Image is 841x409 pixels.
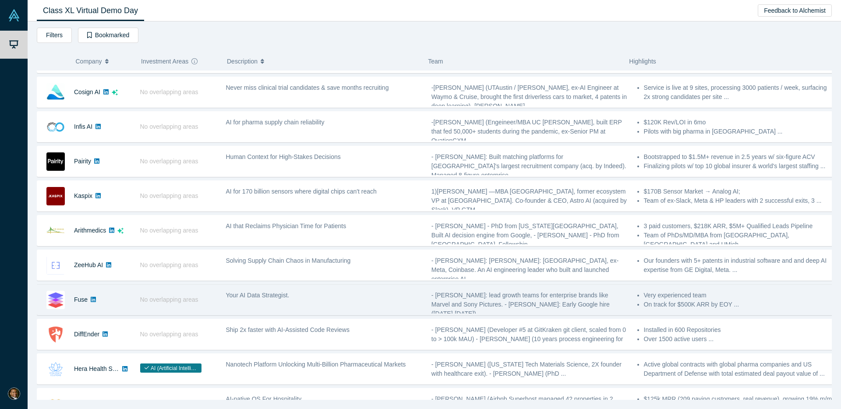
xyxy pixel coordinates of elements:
a: Fuse [74,296,88,303]
span: No overlapping areas [140,331,198,338]
img: ZeeHub AI's Logo [46,256,65,275]
span: Never miss clinical trial candidates & save months recruiting [226,84,389,91]
a: Kaspix [74,192,92,199]
span: 1)[PERSON_NAME] —MBA [GEOGRAPHIC_DATA], former ecosystem VP at [GEOGRAPHIC_DATA]. Co-founder & CE... [431,188,627,213]
span: AI that Reclaims Physician Time for Patients [226,222,346,229]
img: Alchemist Vault Logo [8,9,20,21]
li: Very experienced team [644,291,834,300]
li: Bootstrapped to $1.5M+ revenue in 2.5 years w/ six-figure ACV [644,152,834,162]
svg: dsa ai sparkles [112,89,118,95]
button: Description [227,52,419,71]
li: Installed in 600 Repositories [644,325,834,335]
img: Kaspix's Logo [46,187,65,205]
span: -[PERSON_NAME] (Engeineer/MBA UC [PERSON_NAME], built ERP that fed 50,000+ students during the pa... [431,119,622,144]
a: Hera Health Solutions [74,365,134,372]
span: No overlapping areas [140,158,198,165]
li: $120K Rev/LOI in 6mo [644,118,834,127]
li: Our founders with 5+ patents in industrial software and and deep AI expertise from GE Digital, Me... [644,256,834,275]
span: AI-native OS For Hospitality [226,395,302,402]
button: Bookmarked [78,28,138,43]
span: - [PERSON_NAME]: [PERSON_NAME]: [GEOGRAPHIC_DATA], ex-Meta, Coinbase. An AI engineering leader wh... [431,257,618,282]
span: Your AI Data Strategist. [226,292,290,299]
span: No overlapping areas [140,227,198,234]
li: Over 1500 active users ... [644,335,834,344]
span: Nanotech Platform Unlocking Multi-Billion Pharmaceutical Markets [226,361,406,368]
img: Juan Scarlett's Account [8,388,20,400]
button: Filters [37,28,72,43]
span: - [PERSON_NAME] (Developer #5 at GitKraken git client, scaled from 0 to > 100k MAU) - [PERSON_NAM... [431,326,626,352]
a: Class XL Virtual Demo Day [37,0,144,21]
li: Service is live at 9 sites, processing 3000 patients / week, surfacing 2x strong candidates per s... [644,83,834,102]
span: Highlights [629,58,656,65]
span: Company [76,52,102,71]
span: -[PERSON_NAME] (UTAustin / [PERSON_NAME], ex-AI Engineer at Waymo & Cruise, brought the first dri... [431,84,627,109]
img: Cosign AI's Logo [46,83,65,102]
img: Infis AI's Logo [46,118,65,136]
span: - [PERSON_NAME]: Built matching platforms for [GEOGRAPHIC_DATA]'s largest recruitment company (ac... [431,153,626,179]
li: On track for $500K ARR by EOY ... [644,300,834,309]
a: Cosign AI [74,88,100,95]
li: Pilots with big pharma in [GEOGRAPHIC_DATA] ... [644,127,834,136]
span: - [PERSON_NAME] - PhD from [US_STATE][GEOGRAPHIC_DATA], Built AI decision engine from Google, - [... [431,222,619,248]
span: - [PERSON_NAME] ([US_STATE] Tech Materials Science, 2X founder with healthcare exit). - [PERSON_N... [431,361,622,377]
span: No overlapping areas [140,192,198,199]
svg: dsa ai sparkles [117,228,124,234]
span: No overlapping areas [140,296,198,303]
img: Arithmedics's Logo [46,222,65,240]
span: Ship 2x faster with AI-Assisted Code Reviews [226,326,350,333]
span: Solving Supply Chain Chaos in Manufacturing [226,257,351,264]
span: No overlapping areas [140,123,198,130]
li: Team of PhDs/MD/MBA from [GEOGRAPHIC_DATA], [GEOGRAPHIC_DATA] and UMich. ... [644,231,834,249]
a: Infis AI [74,123,92,130]
li: Active global contracts with global pharma companies and US Department of Defense with total esti... [644,360,834,378]
span: No overlapping areas [140,88,198,95]
button: Company [76,52,132,71]
span: Description [227,52,258,71]
img: Pairity's Logo [46,152,65,171]
li: 3 paid customers, $218K ARR, $5M+ Qualified Leads Pipeline [644,222,834,231]
a: DiffEnder [74,331,99,338]
span: Human Context for High-Stakes Decisions [226,153,341,160]
span: Investment Areas [141,52,188,71]
li: Finalizing pilots w/ top 10 global insurer & world's largest staffing ... [644,162,834,171]
a: Pairity [74,158,91,165]
span: AI for 170 billion sensors where digital chips can't reach [226,188,377,195]
img: Fuse's Logo [46,291,65,309]
button: Feedback to Alchemist [758,4,832,17]
span: - [PERSON_NAME]: lead growth teams for enterprise brands like Marvel and Sony Pictures. - [PERSON... [431,292,610,317]
li: $170B Sensor Market → Analog AI; [644,187,834,196]
img: Hera Health Solutions's Logo [46,360,65,378]
a: Arithmedics [74,227,106,234]
a: ZeeHub AI [74,261,103,268]
img: DiffEnder's Logo [46,325,65,344]
span: No overlapping areas [140,261,198,268]
span: Team [428,58,443,65]
span: AI (Artificial Intelligence) [140,363,201,373]
span: AI for pharma supply chain reliability [226,119,325,126]
li: Team of ex-Slack, Meta & HP leaders with 2 successful exits, 3 ... [644,196,834,205]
